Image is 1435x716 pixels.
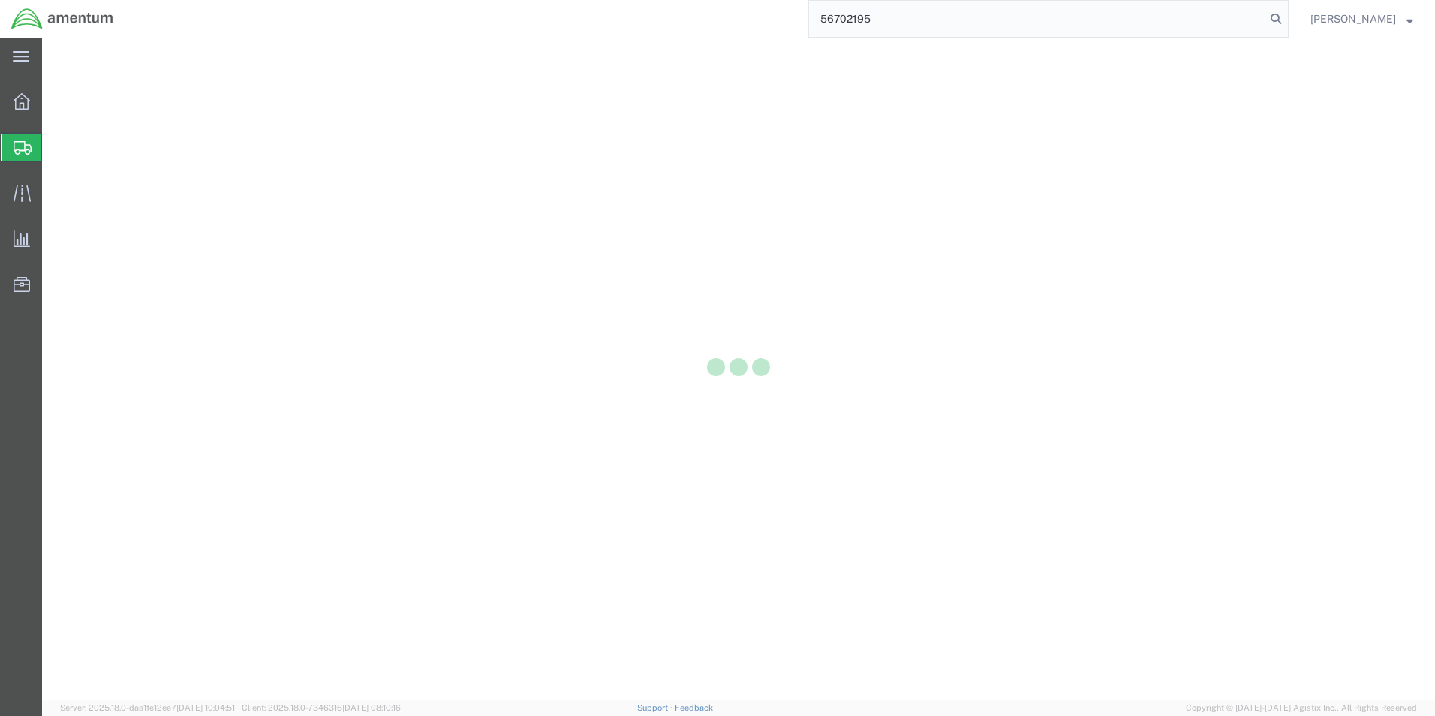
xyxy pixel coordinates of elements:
[1310,11,1396,27] span: Claudia Fernandez
[176,703,235,712] span: [DATE] 10:04:51
[675,703,713,712] a: Feedback
[342,703,401,712] span: [DATE] 08:10:16
[809,1,1265,37] input: Search for shipment number, reference number
[242,703,401,712] span: Client: 2025.18.0-7346316
[1186,702,1417,714] span: Copyright © [DATE]-[DATE] Agistix Inc., All Rights Reserved
[1310,10,1414,28] button: [PERSON_NAME]
[60,703,235,712] span: Server: 2025.18.0-daa1fe12ee7
[11,8,114,30] img: logo
[637,703,675,712] a: Support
